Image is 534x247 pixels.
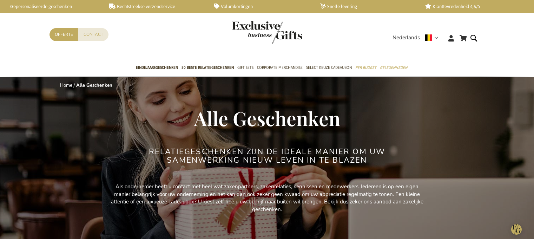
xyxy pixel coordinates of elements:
[425,4,519,9] a: Klanttevredenheid 4,6/5
[4,4,98,9] a: Gepersonaliseerde geschenken
[182,64,234,71] span: 50 beste relatiegeschenken
[50,28,78,41] a: Offerte
[355,64,376,71] span: Per Budget
[380,59,407,77] a: Gelegenheden
[182,59,234,77] a: 50 beste relatiegeschenken
[393,34,420,42] span: Nederlands
[232,21,267,44] a: store logo
[78,28,108,41] a: Contact
[306,59,352,77] a: Select Keuze Cadeaubon
[136,148,399,164] h2: Relatiegeschenken zijn de ideale manier om uw samenwerking nieuw leven in te blazen
[76,82,112,89] strong: Alle Geschenken
[320,4,414,9] a: Snelle levering
[136,64,178,71] span: Eindejaarsgeschenken
[355,59,376,77] a: Per Budget
[109,183,425,213] p: Als ondernemer heeft u contact met heel wat zakenpartners, zakenrelaties, kennissen en medewerker...
[136,59,178,77] a: Eindejaarsgeschenken
[257,59,303,77] a: Corporate Merchandise
[306,64,352,71] span: Select Keuze Cadeaubon
[237,64,253,71] span: Gift Sets
[194,105,340,131] span: Alle Geschenken
[380,64,407,71] span: Gelegenheden
[214,4,308,9] a: Volumkortingen
[237,59,253,77] a: Gift Sets
[257,64,303,71] span: Corporate Merchandise
[232,21,302,44] img: Exclusive Business gifts logo
[109,4,203,9] a: Rechtstreekse verzendservice
[60,82,72,89] a: Home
